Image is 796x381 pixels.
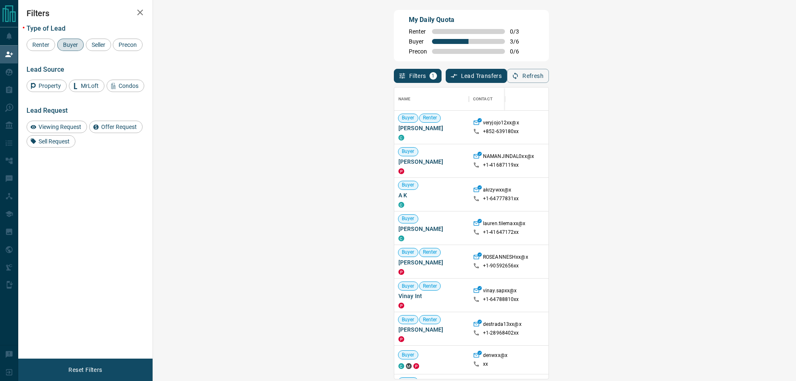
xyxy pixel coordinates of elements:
[483,128,519,135] p: +852- 639180xx
[398,235,404,241] div: condos.ca
[507,69,549,83] button: Refresh
[510,48,528,55] span: 0 / 6
[473,87,493,111] div: Contact
[398,292,465,300] span: Vinay Int
[398,269,404,275] div: property.ca
[398,202,404,208] div: condos.ca
[398,158,465,166] span: [PERSON_NAME]
[510,28,528,35] span: 0 / 3
[483,361,488,368] p: xx
[27,66,64,73] span: Lead Source
[57,39,84,51] div: Buyer
[483,287,517,296] p: vinay.sapxx@x
[86,39,111,51] div: Seller
[27,24,66,32] span: Type of Lead
[483,119,519,128] p: veryjojo12xx@x
[483,262,519,269] p: +1- 90592656xx
[89,121,143,133] div: Offer Request
[27,121,87,133] div: Viewing Request
[398,215,418,222] span: Buyer
[420,114,441,121] span: Renter
[394,87,469,111] div: Name
[398,191,465,199] span: A K
[398,303,404,308] div: property.ca
[420,249,441,256] span: Renter
[483,352,507,361] p: denwxx@x
[420,283,441,290] span: Renter
[446,69,507,83] button: Lead Transfers
[63,363,107,377] button: Reset Filters
[483,229,519,236] p: +1- 41647172xx
[406,363,412,369] div: mrloft.ca
[398,249,418,256] span: Buyer
[398,283,418,290] span: Buyer
[89,41,108,48] span: Seller
[398,352,418,359] span: Buyer
[398,336,404,342] div: property.ca
[398,87,411,111] div: Name
[483,162,519,169] p: +1- 41687119xx
[113,39,143,51] div: Precon
[409,48,427,55] span: Precon
[398,225,465,233] span: [PERSON_NAME]
[27,80,67,92] div: Property
[398,182,418,189] span: Buyer
[398,148,418,155] span: Buyer
[398,258,465,267] span: [PERSON_NAME]
[409,38,427,45] span: Buyer
[36,124,84,130] span: Viewing Request
[483,254,528,262] p: ROSEANNESHxx@x
[398,135,404,141] div: condos.ca
[483,321,522,330] p: destrada13xx@x
[36,138,73,145] span: Sell Request
[29,41,52,48] span: Renter
[483,195,519,202] p: +1- 64777831xx
[413,363,419,369] div: property.ca
[27,8,144,18] h2: Filters
[398,363,404,369] div: condos.ca
[116,41,140,48] span: Precon
[409,28,427,35] span: Renter
[398,124,465,132] span: [PERSON_NAME]
[483,330,519,337] p: +1- 28968402xx
[98,124,140,130] span: Offer Request
[78,83,102,89] span: MrLoft
[398,114,418,121] span: Buyer
[398,168,404,174] div: property.ca
[69,80,104,92] div: MrLoft
[394,69,442,83] button: Filters1
[483,220,525,229] p: lauren.tilemaxx@x
[483,296,519,303] p: +1- 64788810xx
[60,41,81,48] span: Buyer
[420,316,441,323] span: Renter
[510,38,528,45] span: 3 / 6
[409,15,528,25] p: My Daily Quota
[483,153,534,162] p: NAMANJINDAL0xx@x
[36,83,64,89] span: Property
[27,107,68,114] span: Lead Request
[430,73,436,79] span: 1
[398,316,418,323] span: Buyer
[116,83,141,89] span: Condos
[469,87,535,111] div: Contact
[27,39,55,51] div: Renter
[398,325,465,334] span: [PERSON_NAME]
[107,80,144,92] div: Condos
[483,187,511,195] p: akrzywxx@x
[27,135,75,148] div: Sell Request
